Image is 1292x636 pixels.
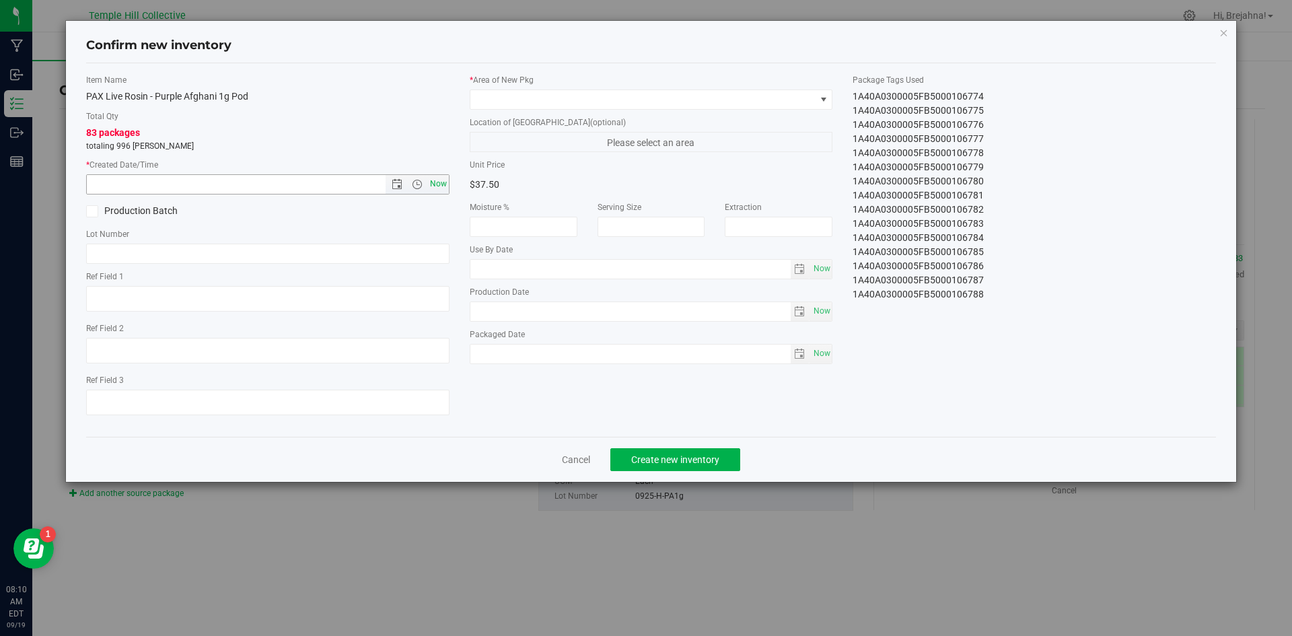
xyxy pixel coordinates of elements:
[853,287,1216,302] div: 1A40A0300005FB5000106788
[470,116,833,129] label: Location of [GEOGRAPHIC_DATA]
[86,74,450,86] label: Item Name
[725,201,832,213] label: Extraction
[470,74,833,86] label: Area of New Pkg
[86,271,450,283] label: Ref Field 1
[86,228,450,240] label: Lot Number
[470,286,833,298] label: Production Date
[86,374,450,386] label: Ref Field 3
[791,260,810,279] span: select
[631,454,719,465] span: Create new inventory
[853,188,1216,203] div: 1A40A0300005FB5000106781
[470,174,641,195] div: $37.50
[470,201,577,213] label: Moisture %
[853,104,1216,118] div: 1A40A0300005FB5000106775
[470,244,833,256] label: Use By Date
[810,302,832,321] span: select
[853,132,1216,146] div: 1A40A0300005FB5000106777
[13,528,54,569] iframe: Resource center
[810,260,832,279] span: select
[853,74,1216,86] label: Package Tags Used
[853,245,1216,259] div: 1A40A0300005FB5000106785
[470,328,833,341] label: Packaged Date
[86,140,450,152] p: totaling 996 [PERSON_NAME]
[405,179,428,190] span: Open the time view
[86,90,450,104] div: PAX Live Rosin - Purple Afghani 1g Pod
[853,160,1216,174] div: 1A40A0300005FB5000106779
[853,217,1216,231] div: 1A40A0300005FB5000106783
[590,118,626,127] span: (optional)
[86,127,140,138] span: 83 packages
[853,174,1216,188] div: 1A40A0300005FB5000106780
[810,345,832,363] span: select
[810,344,833,363] span: Set Current date
[86,37,231,55] h4: Confirm new inventory
[562,453,590,466] a: Cancel
[853,231,1216,245] div: 1A40A0300005FB5000106784
[810,302,833,321] span: Set Current date
[853,90,1216,104] div: 1A40A0300005FB5000106774
[853,273,1216,287] div: 1A40A0300005FB5000106787
[86,204,258,218] label: Production Batch
[86,322,450,334] label: Ref Field 2
[86,110,450,122] label: Total Qty
[598,201,705,213] label: Serving Size
[470,159,641,171] label: Unit Price
[86,159,450,171] label: Created Date/Time
[853,203,1216,217] div: 1A40A0300005FB5000106782
[40,526,56,542] iframe: Resource center unread badge
[853,259,1216,273] div: 1A40A0300005FB5000106786
[853,118,1216,132] div: 1A40A0300005FB5000106776
[853,146,1216,160] div: 1A40A0300005FB5000106778
[791,345,810,363] span: select
[386,179,408,190] span: Open the date view
[470,132,833,152] span: Please select an area
[610,448,740,471] button: Create new inventory
[427,174,450,194] span: Set Current date
[791,302,810,321] span: select
[810,259,833,279] span: Set Current date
